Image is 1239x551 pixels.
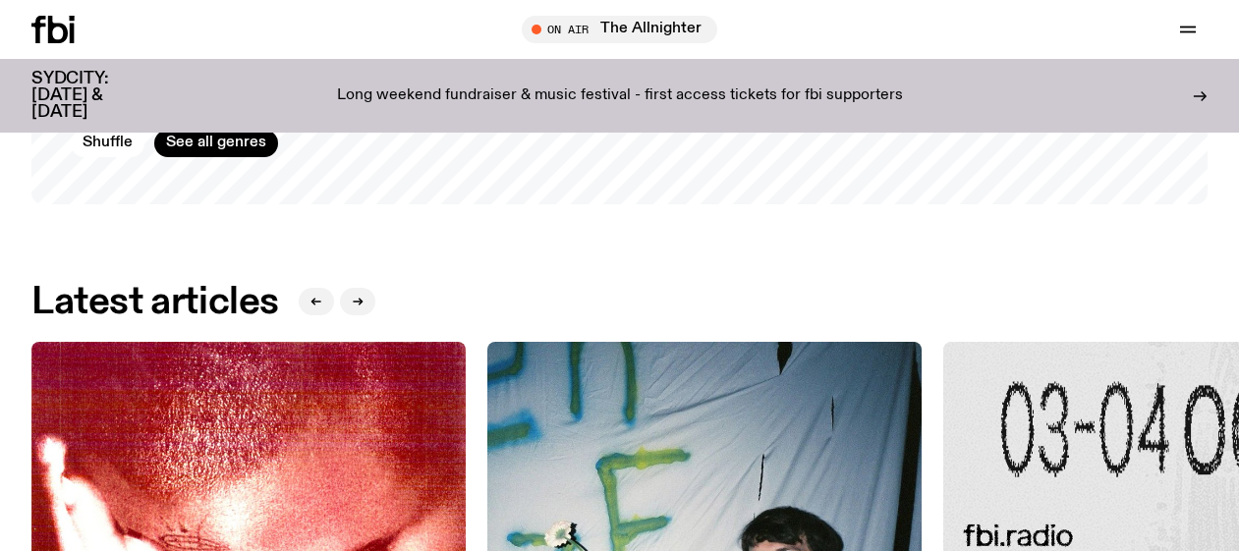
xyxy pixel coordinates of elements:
[71,130,144,157] button: Shuffle
[337,87,903,105] p: Long weekend fundraiser & music festival - first access tickets for fbi supporters
[31,71,157,121] h3: SYDCITY: [DATE] & [DATE]
[154,130,278,157] a: See all genres
[31,285,279,320] h2: Latest articles
[522,16,717,43] button: On AirThe Allnighter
